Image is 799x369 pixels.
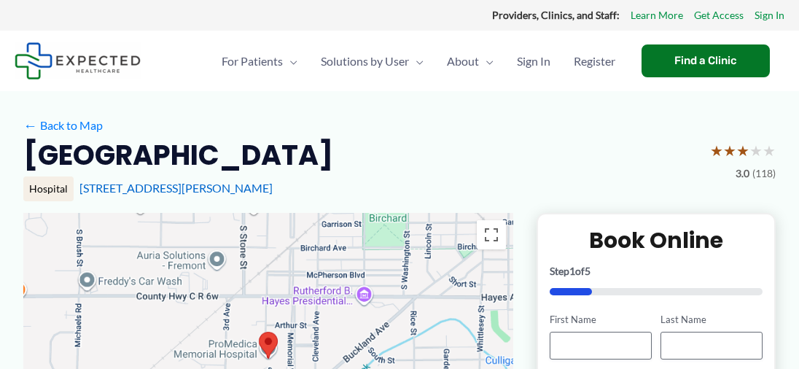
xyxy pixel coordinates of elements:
[585,265,591,277] span: 5
[479,36,494,87] span: Menu Toggle
[763,137,776,164] span: ★
[505,36,562,87] a: Sign In
[477,220,506,249] button: Toggle fullscreen view
[550,226,763,255] h2: Book Online
[23,137,333,173] h2: [GEOGRAPHIC_DATA]
[283,36,297,87] span: Menu Toggle
[309,36,435,87] a: Solutions by UserMenu Toggle
[23,114,103,136] a: ←Back to Map
[550,266,763,276] p: Step of
[447,36,479,87] span: About
[752,164,776,183] span: (118)
[736,137,749,164] span: ★
[642,44,770,77] a: Find a Clinic
[222,36,283,87] span: For Patients
[435,36,505,87] a: AboutMenu Toggle
[210,36,309,87] a: For PatientsMenu Toggle
[79,181,273,195] a: [STREET_ADDRESS][PERSON_NAME]
[723,137,736,164] span: ★
[550,313,652,327] label: First Name
[23,176,74,201] div: Hospital
[15,42,141,79] img: Expected Healthcare Logo - side, dark font, small
[569,265,575,277] span: 1
[749,137,763,164] span: ★
[210,36,627,87] nav: Primary Site Navigation
[321,36,409,87] span: Solutions by User
[710,137,723,164] span: ★
[517,36,550,87] span: Sign In
[736,164,749,183] span: 3.0
[562,36,627,87] a: Register
[23,118,37,132] span: ←
[631,6,683,25] a: Learn More
[755,6,784,25] a: Sign In
[492,9,620,21] strong: Providers, Clinics, and Staff:
[574,36,615,87] span: Register
[409,36,424,87] span: Menu Toggle
[694,6,744,25] a: Get Access
[660,313,763,327] label: Last Name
